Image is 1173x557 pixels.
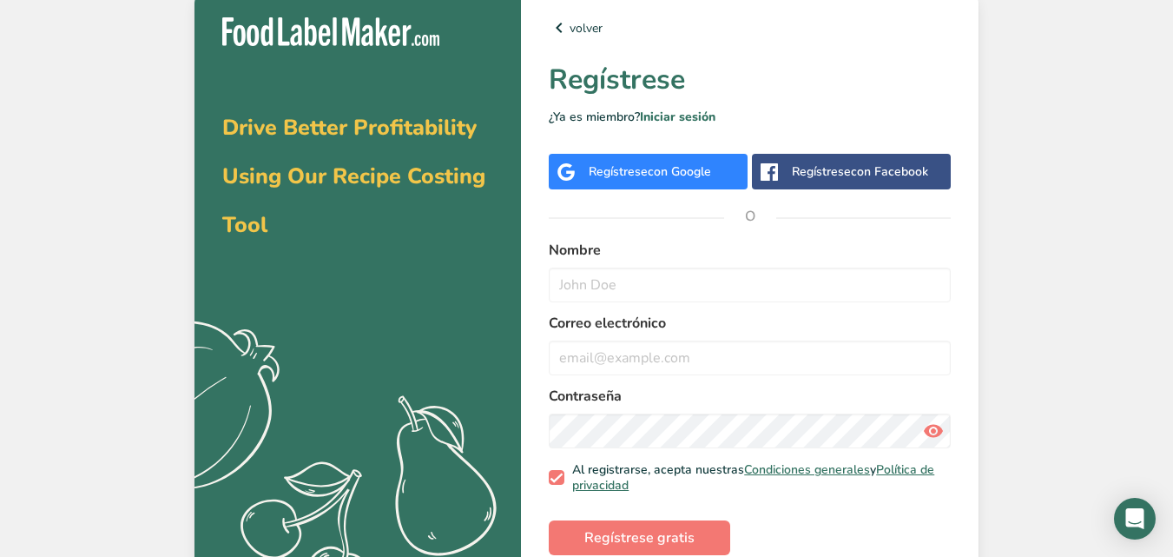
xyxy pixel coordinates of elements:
[549,268,951,302] input: John Doe
[724,190,776,242] span: O
[792,162,928,181] div: Regístrese
[549,17,951,38] a: volver
[549,59,951,101] h1: Regístrese
[549,313,951,334] label: Correo electrónico
[851,163,928,180] span: con Facebook
[222,17,439,46] img: Food Label Maker
[648,163,711,180] span: con Google
[549,108,951,126] p: ¿Ya es miembro?
[549,521,730,555] button: Regístrese gratis
[549,240,951,261] label: Nombre
[744,461,870,478] a: Condiciones generales
[564,462,945,493] span: Al registrarse, acepta nuestras y
[222,113,485,240] span: Drive Better Profitability Using Our Recipe Costing Tool
[1114,498,1156,540] div: Open Intercom Messenger
[549,386,951,407] label: Contraseña
[549,341,951,375] input: email@example.com
[572,461,934,494] a: Política de privacidad
[640,109,715,125] a: Iniciar sesión
[589,162,711,181] div: Regístrese
[584,527,695,548] span: Regístrese gratis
